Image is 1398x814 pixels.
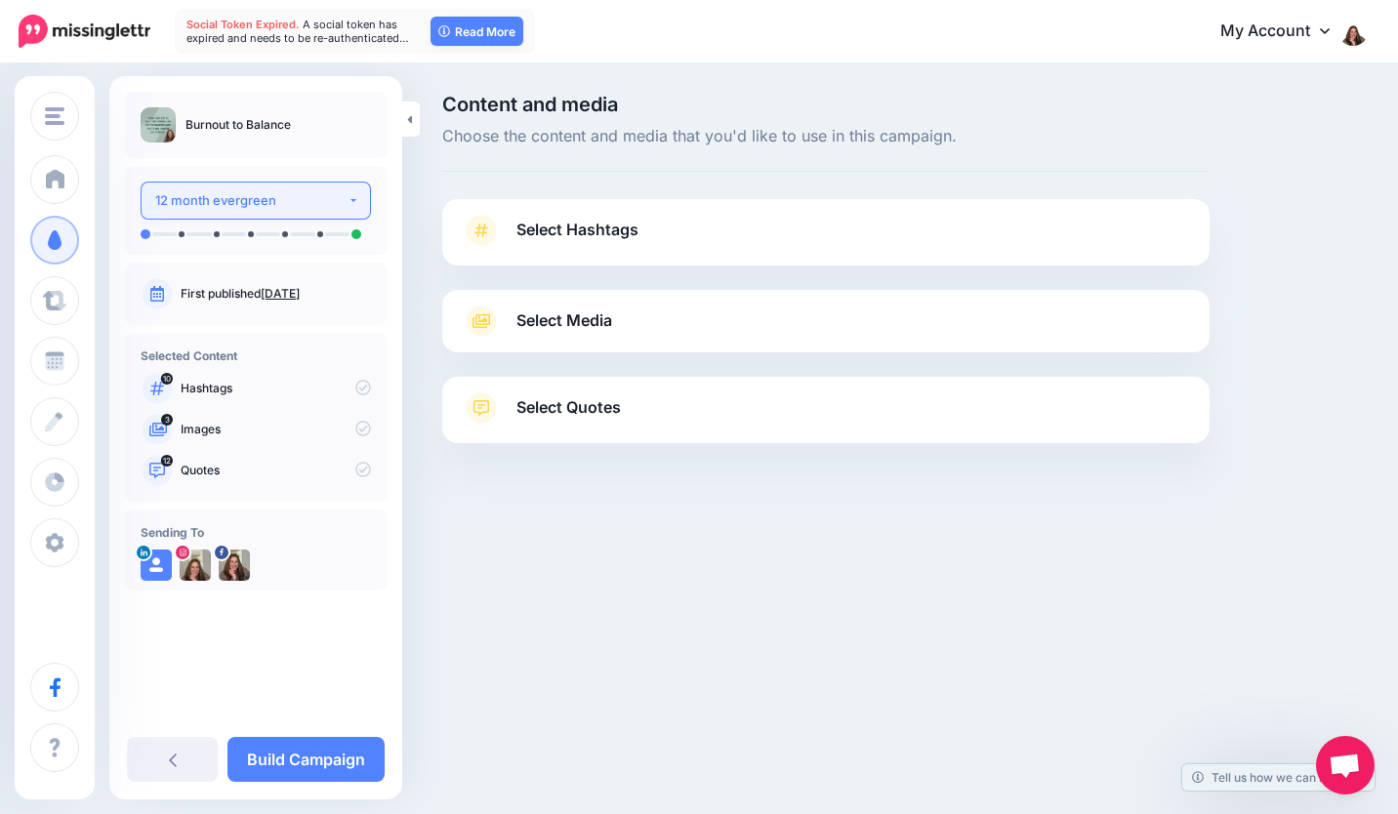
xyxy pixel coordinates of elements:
img: 461064088_1516372509270685_7947988419619208600_n-bsa153104.jpg [180,549,211,581]
img: Missinglettr [19,15,150,48]
div: 12 month evergreen [155,189,348,212]
span: 3 [161,414,173,426]
span: 10 [161,373,173,385]
h4: Sending To [141,525,371,540]
img: f0cfd81521715d07c0ea09417ea80e49_thumb.jpg [141,107,176,142]
span: A social token has expired and needs to be re-authenticated… [186,18,409,45]
img: menu.png [45,107,64,125]
a: Select Quotes [462,392,1190,443]
span: 12 [161,455,173,467]
a: My Account [1201,8,1369,56]
img: 475441139_517599371341700_7378218661546096478_n-bsa153103.jpg [219,549,250,581]
p: Hashtags [181,380,371,397]
a: Tell us how we can improve [1182,764,1375,791]
h4: Selected Content [141,348,371,363]
p: Quotes [181,462,371,479]
a: [DATE] [261,286,300,301]
span: Select Quotes [516,394,621,421]
span: Choose the content and media that you'd like to use in this campaign. [442,124,1210,149]
a: Open chat [1316,736,1375,794]
button: 12 month evergreen [141,182,371,220]
a: Select Hashtags [462,215,1190,265]
p: Burnout to Balance [185,115,291,135]
p: Images [181,421,371,438]
span: Select Media [516,307,612,334]
span: Select Hashtags [516,217,638,243]
img: user_default_image.png [141,549,172,581]
span: Social Token Expired. [186,18,300,31]
a: Read More [431,17,523,46]
p: First published [181,285,371,303]
a: Select Media [462,305,1190,337]
span: Content and media [442,95,1210,114]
